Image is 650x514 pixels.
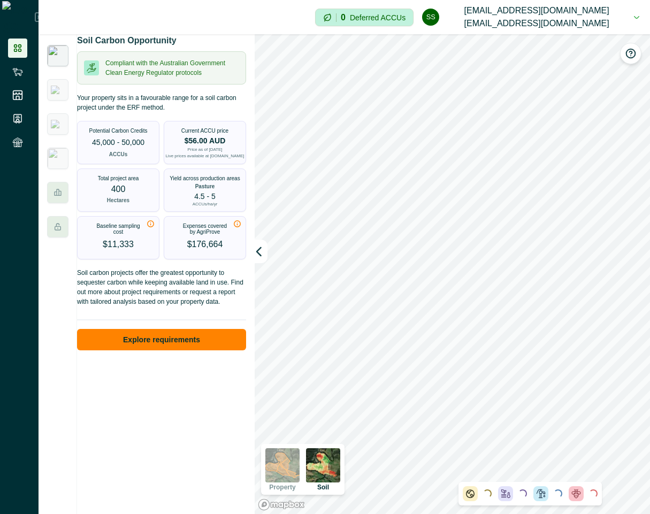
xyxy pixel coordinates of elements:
p: Soil carbon projects offer the greatest opportunity to sequester carbon while keeping available l... [77,268,246,313]
p: 45,000 - 50,000 [92,137,144,148]
img: greenham_logo.png [51,86,65,94]
p: $56.00 AUD [185,137,226,144]
p: Compliant with the Australian Government Clean Energy Regulator protocols [105,58,239,78]
p: 4.5 - 5 [194,193,216,200]
img: soil preview [306,448,340,482]
p: Price as of [DATE] [187,148,222,152]
img: Logo [2,1,35,33]
p: Expenses covered by AgriProve [180,223,230,235]
p: Property [269,484,295,490]
p: Your property sits in a favourable range for a soil carbon project under the ERF method. [77,93,246,112]
a: Live prices available at [DOMAIN_NAME] [165,154,244,158]
img: insight_carbon.png [47,45,68,66]
p: 400 [111,185,126,194]
a: Mapbox logo [258,498,305,511]
p: Potential Carbon Credits [89,128,148,134]
p: Soil Carbon Opportunity [77,34,177,47]
p: 0 [341,13,346,22]
img: property preview [265,448,300,482]
p: Current ACCU price [181,128,228,134]
p: Hectares [107,196,129,204]
p: Pasture [195,182,215,190]
p: Baseline sampling cost [94,223,143,235]
p: ACCUs [109,150,127,158]
p: Soil [317,484,329,490]
p: Total project area [98,175,139,181]
p: $176,664 [187,238,223,251]
img: greenham_never_ever.png [51,120,65,128]
button: Explore requirements [77,329,246,350]
p: $11,333 [103,238,134,251]
p: Deferred ACCUs [350,13,406,21]
img: insight_readygraze.jpg [47,148,68,169]
canvas: Map [255,34,650,514]
p: Yield across production areas [170,175,240,181]
p: ACCUs/ha/yr [193,202,218,206]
